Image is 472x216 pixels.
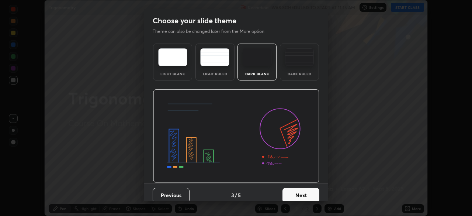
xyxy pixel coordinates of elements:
button: Previous [153,188,190,203]
img: darkRuledTheme.de295e13.svg [285,48,314,66]
img: lightRuledTheme.5fabf969.svg [200,48,229,66]
img: darkThemeBanner.d06ce4a2.svg [153,89,319,183]
img: darkTheme.f0cc69e5.svg [243,48,272,66]
div: Light Ruled [200,72,230,76]
div: Dark Blank [242,72,272,76]
h4: 3 [231,191,234,199]
h4: / [235,191,237,199]
h2: Choose your slide theme [153,16,236,25]
div: Light Blank [158,72,187,76]
h4: 5 [238,191,241,199]
div: Dark Ruled [285,72,314,76]
button: Next [282,188,319,203]
img: lightTheme.e5ed3b09.svg [158,48,187,66]
p: Theme can also be changed later from the More option [153,28,272,35]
